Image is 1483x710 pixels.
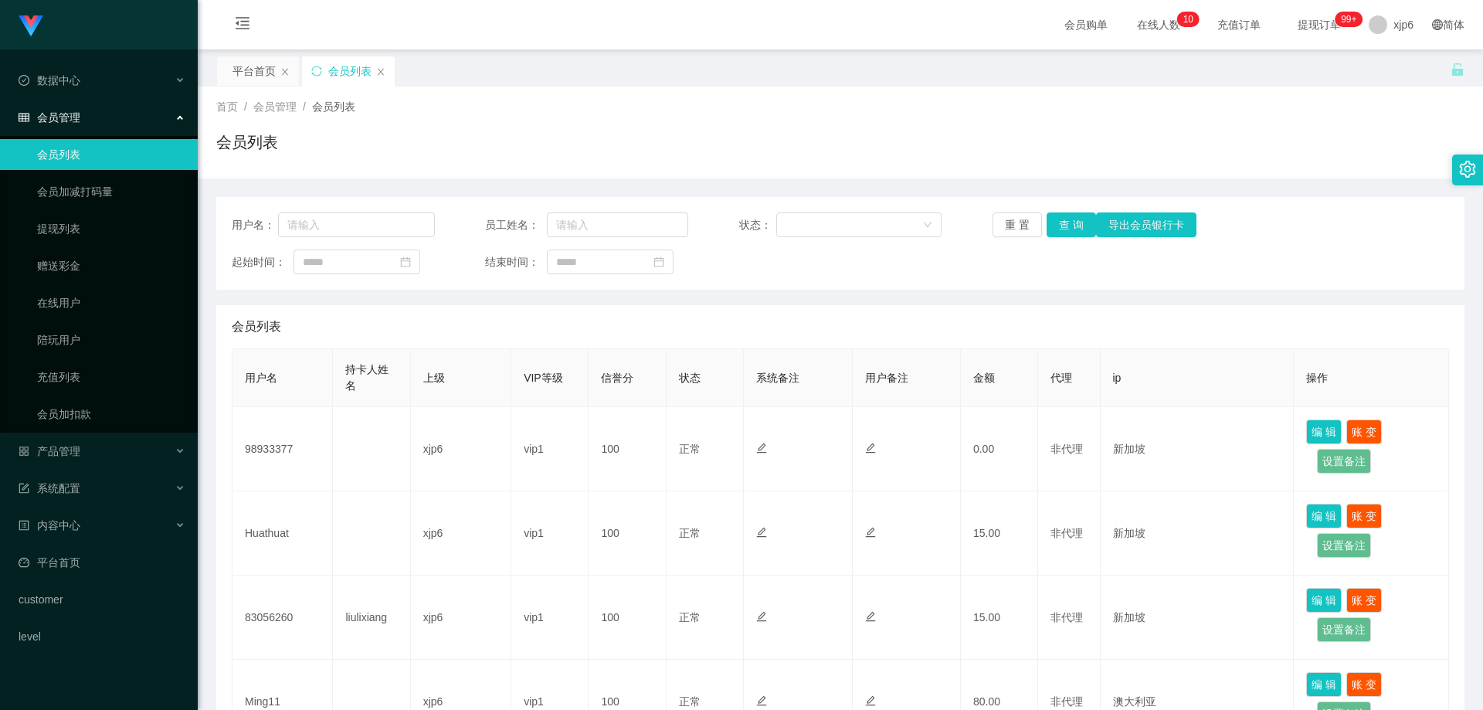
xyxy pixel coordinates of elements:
td: vip1 [511,407,589,491]
td: xjp6 [411,576,511,660]
button: 设置备注 [1317,449,1371,474]
button: 账 变 [1346,672,1382,697]
button: 编 辑 [1306,504,1342,528]
i: 图标: edit [756,611,767,622]
button: 设置备注 [1317,617,1371,642]
span: 状态： [739,217,777,233]
span: 结束时间： [485,254,547,270]
a: customer [19,584,185,615]
a: 在线用户 [37,287,185,318]
i: 图标: calendar [653,256,664,267]
i: 图标: setting [1459,161,1476,178]
span: 提现订单 [1290,19,1349,30]
span: 用户名 [245,372,277,384]
span: 正常 [679,695,701,708]
td: vip1 [511,576,589,660]
span: 金额 [973,372,995,384]
span: ip [1113,372,1122,384]
span: 正常 [679,527,701,539]
i: 图标: close [280,67,290,76]
button: 账 变 [1346,588,1382,613]
span: 系统备注 [756,372,799,384]
span: 状态 [679,372,701,384]
td: 新加坡 [1101,491,1295,576]
h1: 会员列表 [216,131,278,154]
div: 平台首页 [232,56,276,86]
td: vip1 [511,491,589,576]
i: 图标: profile [19,520,29,531]
td: 100 [589,576,666,660]
a: 会员列表 [37,139,185,170]
a: 赠送彩金 [37,250,185,281]
span: 会员列表 [312,100,355,113]
input: 请输入 [547,212,688,237]
td: 0.00 [961,407,1038,491]
td: 83056260 [232,576,333,660]
button: 导出会员银行卡 [1096,212,1196,237]
input: 请输入 [278,212,435,237]
span: 用户备注 [865,372,908,384]
span: 会员列表 [232,318,281,336]
a: 提现列表 [37,213,185,244]
a: 会员加减打码量 [37,176,185,207]
td: Huathuat [232,491,333,576]
i: 图标: close [376,67,385,76]
i: 图标: edit [865,527,876,538]
span: 信誉分 [601,372,633,384]
span: 系统配置 [19,482,80,494]
img: logo.9652507e.png [19,15,43,37]
button: 编 辑 [1306,588,1342,613]
i: 图标: check-circle-o [19,75,29,86]
a: 陪玩用户 [37,324,185,355]
i: 图标: edit [756,443,767,454]
td: 100 [589,491,666,576]
i: 图标: table [19,112,29,123]
button: 设置备注 [1317,533,1371,558]
sup: 10 [1177,12,1200,27]
span: 上级 [423,372,445,384]
i: 图标: form [19,483,29,494]
span: 持卡人姓名 [345,363,389,392]
span: 在线人数 [1129,19,1188,30]
span: 充值订单 [1210,19,1268,30]
i: 图标: edit [865,443,876,454]
span: 数据中心 [19,74,80,87]
button: 账 变 [1346,420,1382,444]
td: 新加坡 [1101,407,1295,491]
i: 图标: down [923,220,932,231]
a: level [19,621,185,652]
span: 会员管理 [19,111,80,124]
p: 1 [1183,12,1189,27]
span: 正常 [679,611,701,623]
span: 操作 [1306,372,1328,384]
sup: 183 [1335,12,1363,27]
span: 员工姓名： [485,217,547,233]
button: 编 辑 [1306,672,1342,697]
i: 图标: unlock [1451,63,1464,76]
i: 图标: sync [311,66,322,76]
span: 首页 [216,100,238,113]
i: 图标: edit [865,695,876,706]
td: xjp6 [411,491,511,576]
a: 充值列表 [37,362,185,392]
i: 图标: appstore-o [19,446,29,457]
i: 图标: edit [756,527,767,538]
i: 图标: calendar [400,256,411,267]
span: 产品管理 [19,445,80,457]
span: 非代理 [1050,443,1083,455]
span: 非代理 [1050,527,1083,539]
td: 15.00 [961,576,1038,660]
span: VIP等级 [524,372,563,384]
div: 会员列表 [328,56,372,86]
p: 0 [1188,12,1193,27]
span: 用户名： [232,217,278,233]
button: 重 置 [993,212,1042,237]
td: 15.00 [961,491,1038,576]
td: 98933377 [232,407,333,491]
span: 代理 [1050,372,1072,384]
span: 非代理 [1050,695,1083,708]
span: / [244,100,247,113]
button: 账 变 [1346,504,1382,528]
a: 会员加扣款 [37,399,185,430]
span: 非代理 [1050,611,1083,623]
